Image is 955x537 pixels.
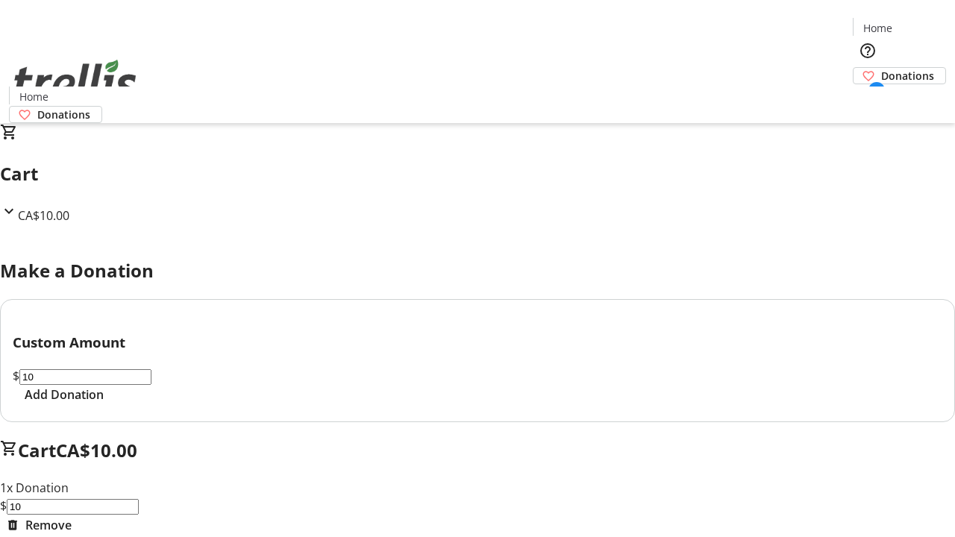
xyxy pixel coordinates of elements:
a: Home [854,20,901,36]
span: Remove [25,516,72,534]
span: Donations [881,68,934,84]
span: Home [863,20,892,36]
span: $ [13,368,19,384]
span: Home [19,89,48,104]
span: CA$10.00 [18,207,69,224]
a: Donations [853,67,946,84]
input: Donation Amount [7,499,139,515]
h3: Custom Amount [13,332,942,353]
span: CA$10.00 [56,438,137,462]
input: Donation Amount [19,369,151,385]
a: Home [10,89,57,104]
button: Cart [853,84,883,114]
button: Help [853,36,883,66]
a: Donations [9,106,102,123]
span: Donations [37,107,90,122]
img: Orient E2E Organization n8Uh8VXFSN's Logo [9,43,142,118]
span: Add Donation [25,386,104,403]
button: Add Donation [13,386,116,403]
